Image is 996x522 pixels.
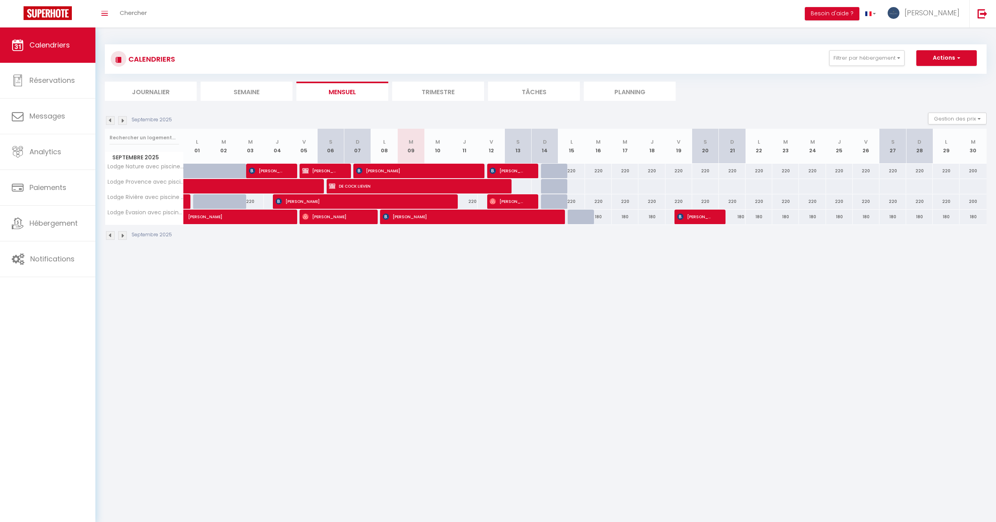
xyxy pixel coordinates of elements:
[888,7,899,19] img: ...
[248,138,253,146] abbr: M
[959,164,987,178] div: 200
[24,6,72,20] img: Super Booking
[237,129,264,164] th: 03
[106,164,185,170] span: Lodge Nature avec piscine privative
[201,82,292,101] li: Semaine
[638,194,665,209] div: 220
[945,138,947,146] abbr: L
[356,138,360,146] abbr: D
[730,138,734,146] abbr: D
[665,129,692,164] th: 19
[276,138,279,146] abbr: J
[746,129,772,164] th: 22
[184,129,210,164] th: 01
[905,8,959,18] span: [PERSON_NAME]
[398,129,424,164] th: 09
[276,194,445,209] span: [PERSON_NAME]
[651,138,654,146] abbr: J
[799,210,826,224] div: 180
[490,138,493,146] abbr: V
[463,138,466,146] abbr: J
[746,164,772,178] div: 220
[329,138,333,146] abbr: S
[805,7,859,20] button: Besoin d'aide ?
[623,138,627,146] abbr: M
[928,113,987,124] button: Gestion des prix
[29,147,61,157] span: Analytics
[799,164,826,178] div: 220
[959,129,987,164] th: 30
[196,138,198,146] abbr: L
[29,183,66,192] span: Paiements
[383,138,386,146] abbr: L
[933,129,959,164] th: 29
[105,82,197,101] li: Journalier
[772,164,799,178] div: 220
[612,210,638,224] div: 180
[826,210,853,224] div: 180
[971,138,976,146] abbr: M
[488,82,580,101] li: Tâches
[677,138,680,146] abbr: V
[772,210,799,224] div: 180
[826,194,853,209] div: 220
[906,210,933,224] div: 180
[917,138,921,146] abbr: D
[978,9,987,18] img: logout
[435,138,440,146] abbr: M
[302,138,306,146] abbr: V
[783,138,788,146] abbr: M
[478,129,504,164] th: 12
[692,129,719,164] th: 20
[264,129,291,164] th: 04
[879,194,906,209] div: 220
[959,210,987,224] div: 180
[392,82,484,101] li: Trimestre
[344,129,371,164] th: 07
[584,82,676,101] li: Planning
[291,129,317,164] th: 05
[105,152,183,163] span: Septembre 2025
[188,205,260,220] span: [PERSON_NAME]
[558,194,585,209] div: 220
[719,194,746,209] div: 220
[409,138,413,146] abbr: M
[451,194,478,209] div: 220
[30,254,75,264] span: Notifications
[810,138,815,146] abbr: M
[132,231,172,239] p: Septembre 2025
[906,164,933,178] div: 220
[237,194,264,209] div: 220
[558,164,585,178] div: 220
[853,164,879,178] div: 220
[879,164,906,178] div: 220
[665,194,692,209] div: 220
[532,129,558,164] th: 14
[677,209,713,224] span: [PERSON_NAME]
[638,129,665,164] th: 18
[106,210,185,215] span: Lodge Évasion avec piscine privative
[371,129,398,164] th: 08
[585,164,612,178] div: 220
[29,75,75,85] span: Réservations
[959,194,987,209] div: 200
[772,194,799,209] div: 220
[132,116,172,124] p: Septembre 2025
[570,138,573,146] abbr: L
[612,164,638,178] div: 220
[746,210,772,224] div: 180
[906,129,933,164] th: 28
[543,138,547,146] abbr: D
[6,3,30,27] button: Ouvrir le widget de chat LiveChat
[799,129,826,164] th: 24
[853,194,879,209] div: 220
[221,138,226,146] abbr: M
[110,131,179,145] input: Rechercher un logement...
[106,179,185,185] span: Lodge Provence avec piscine privative
[746,194,772,209] div: 220
[879,210,906,224] div: 180
[585,129,612,164] th: 16
[29,111,65,121] span: Messages
[853,210,879,224] div: 180
[933,194,959,209] div: 220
